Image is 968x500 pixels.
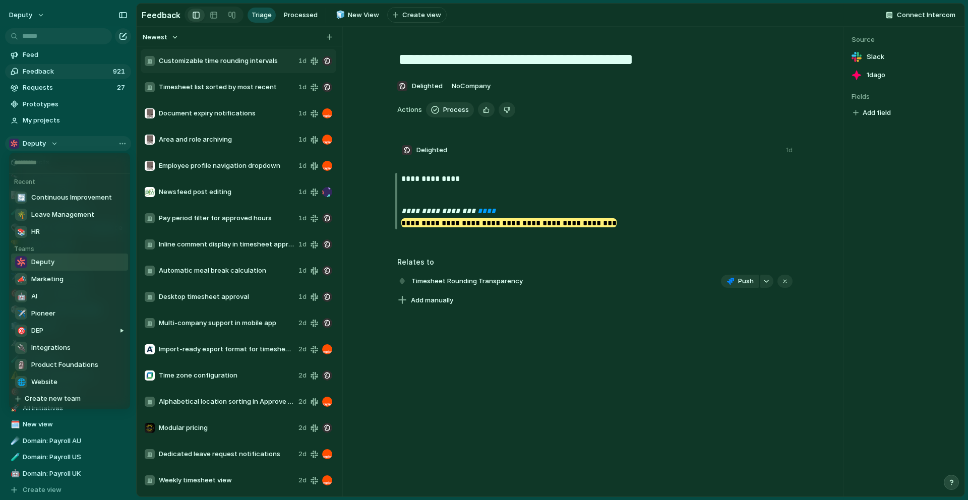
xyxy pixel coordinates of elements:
[31,343,71,353] span: Integrations
[31,377,57,387] span: Website
[15,209,27,221] div: 🌴
[31,193,112,203] span: Continuous Improvement
[15,307,27,320] div: ✈️
[31,326,43,336] span: DEP
[31,274,64,284] span: Marketing
[31,210,94,220] span: Leave Management
[11,240,131,254] h5: Teams
[15,359,27,371] div: 🗿
[15,290,27,302] div: 🤖
[31,291,37,301] span: AI
[15,273,27,285] div: 📣
[15,226,27,238] div: 📚
[15,342,27,354] div: 🔌
[15,325,27,337] div: 🎯
[31,308,55,319] span: Pioneer
[15,192,27,204] div: 🔄
[31,360,98,370] span: Product Foundations
[31,257,54,267] span: Deputy
[31,227,40,237] span: HR
[15,376,27,388] div: 🌐
[25,394,81,404] span: Create new team
[11,173,131,186] h5: Recent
